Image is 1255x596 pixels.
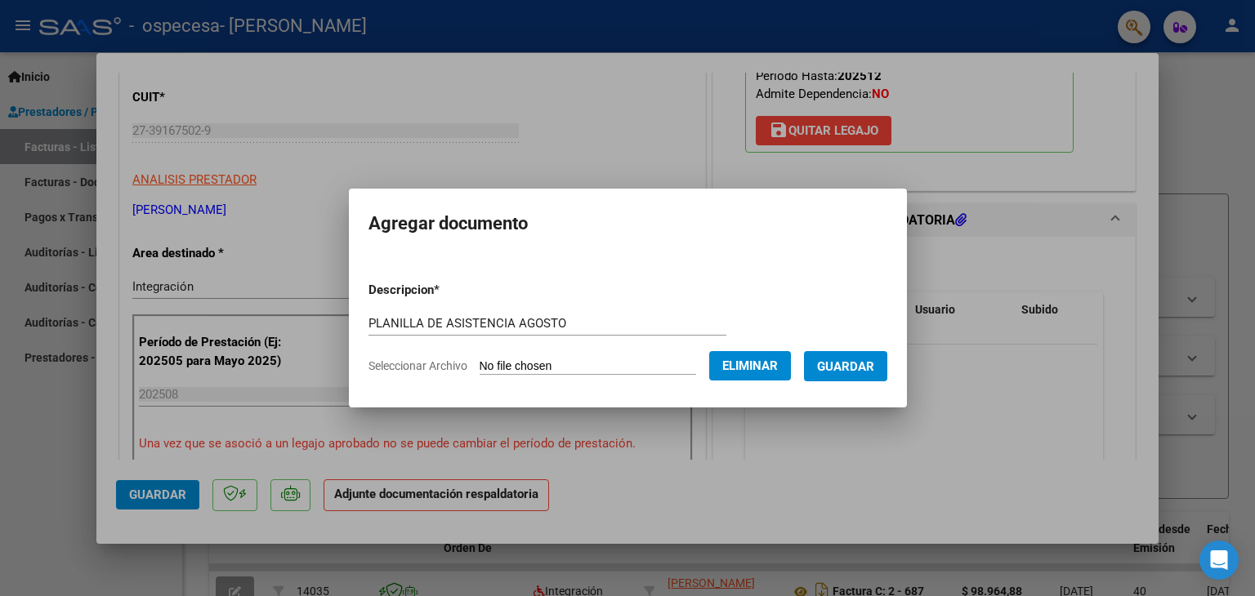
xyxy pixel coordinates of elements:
p: Descripcion [368,281,525,300]
h2: Agregar documento [368,208,887,239]
span: Guardar [817,359,874,374]
span: Eliminar [722,358,778,373]
button: Guardar [804,351,887,381]
button: Eliminar [709,351,791,380]
span: Seleccionar Archivo [368,359,467,372]
div: Open Intercom Messenger [1199,540,1239,580]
